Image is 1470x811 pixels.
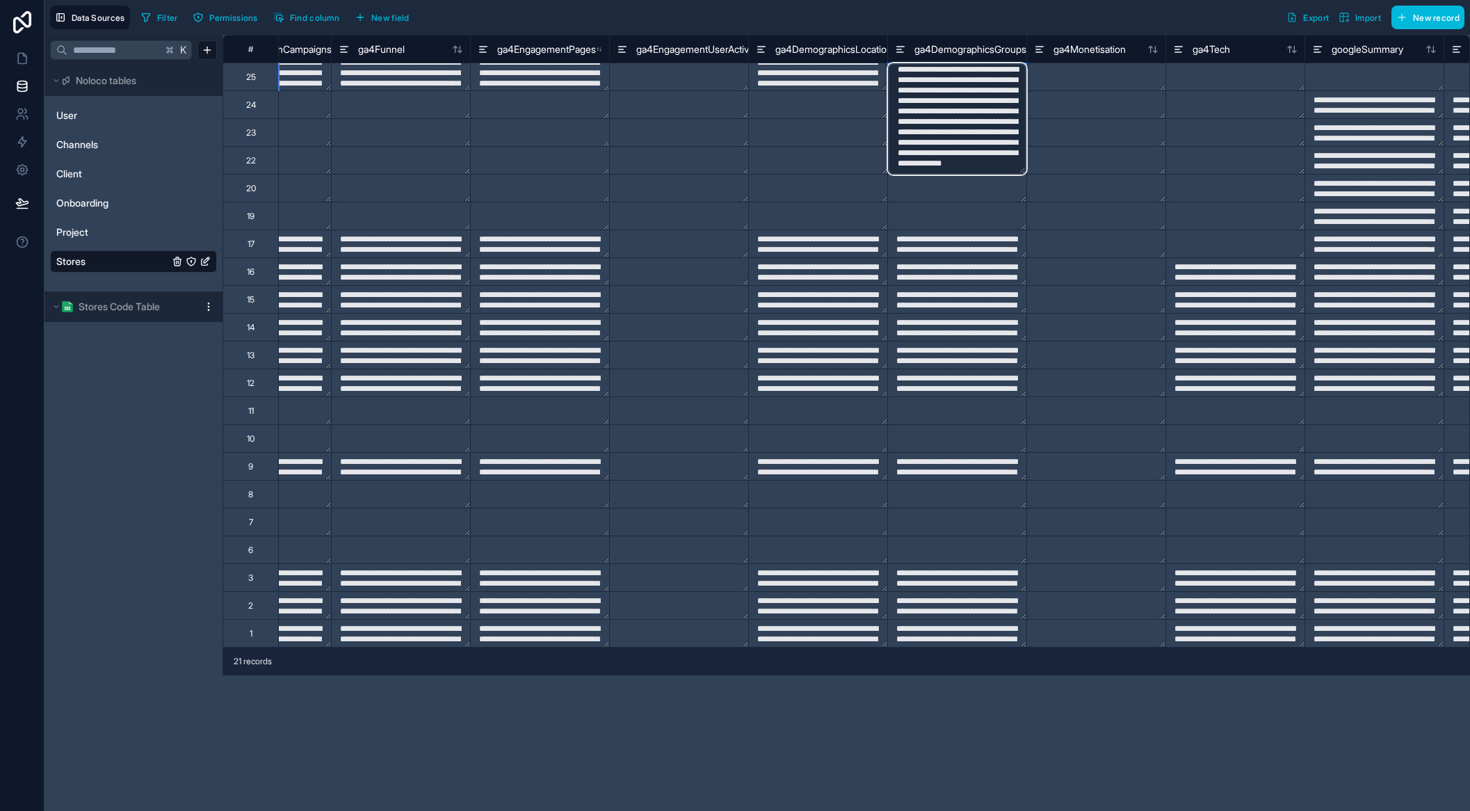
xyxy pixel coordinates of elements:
div: User [50,104,217,127]
button: New record [1391,6,1464,29]
div: Stores [50,250,217,273]
div: 8 [248,489,253,500]
div: 14 [247,322,255,333]
a: Project [56,225,169,239]
span: Filter [157,13,178,23]
a: Channels [56,138,169,152]
div: Channels [50,134,217,156]
div: 13 [247,350,255,361]
span: New record [1413,13,1460,23]
button: Export [1282,6,1334,29]
div: 22 [246,155,256,166]
button: Find column [268,7,344,28]
div: Onboarding [50,192,217,214]
span: googleSummary [1332,42,1403,56]
span: ga4DemographicsGroups [914,42,1026,56]
a: Client [56,167,169,181]
span: Client [56,167,82,181]
span: Find column [290,13,339,23]
span: ga4Monetisation [1053,42,1126,56]
div: Client [50,163,217,185]
div: 2 [248,600,253,611]
div: 7 [249,517,253,528]
button: Import [1334,6,1386,29]
div: 19 [247,211,255,222]
button: New field [350,7,414,28]
div: 6 [248,545,253,556]
button: Filter [136,7,183,28]
a: User [56,109,169,122]
div: 9 [248,461,253,472]
span: Export [1303,13,1329,23]
div: 17 [248,239,255,250]
span: Noloco tables [76,74,136,88]
a: Onboarding [56,196,169,210]
span: User [56,109,77,122]
div: 1 [250,628,252,639]
span: Project [56,225,88,239]
span: Data Sources [72,13,125,23]
img: Google Sheets logo [62,301,73,312]
div: # [234,44,268,54]
span: Stores [56,255,86,268]
span: K [179,45,188,55]
a: Stores [56,255,169,268]
span: Channels [56,138,98,152]
div: 23 [246,127,256,138]
div: 25 [246,72,256,83]
span: ga4DemographicsLocations [775,42,897,56]
button: Data Sources [50,6,130,29]
div: 20 [246,183,256,194]
span: ga4Funnel [358,42,405,56]
div: Project [50,221,217,243]
button: Noloco tables [50,71,209,90]
a: Permissions [188,7,268,28]
div: 10 [247,433,255,444]
span: New field [371,13,410,23]
span: Onboarding [56,196,108,210]
div: 24 [246,99,256,111]
div: 15 [247,294,255,305]
span: ga4EngagementPages [497,42,596,56]
span: ga4Tech [1193,42,1230,56]
span: ga4EngagementUserActivity [636,42,759,56]
div: 11 [248,405,254,417]
a: New record [1386,6,1464,29]
button: Permissions [188,7,262,28]
div: 16 [247,266,255,278]
span: Import [1355,13,1381,23]
span: Permissions [209,13,257,23]
div: 3 [248,572,253,584]
span: Stores Code Table [79,300,160,314]
button: Google Sheets logoStores Code Table [50,297,197,316]
span: 21 records [234,656,272,667]
div: 12 [247,378,255,389]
